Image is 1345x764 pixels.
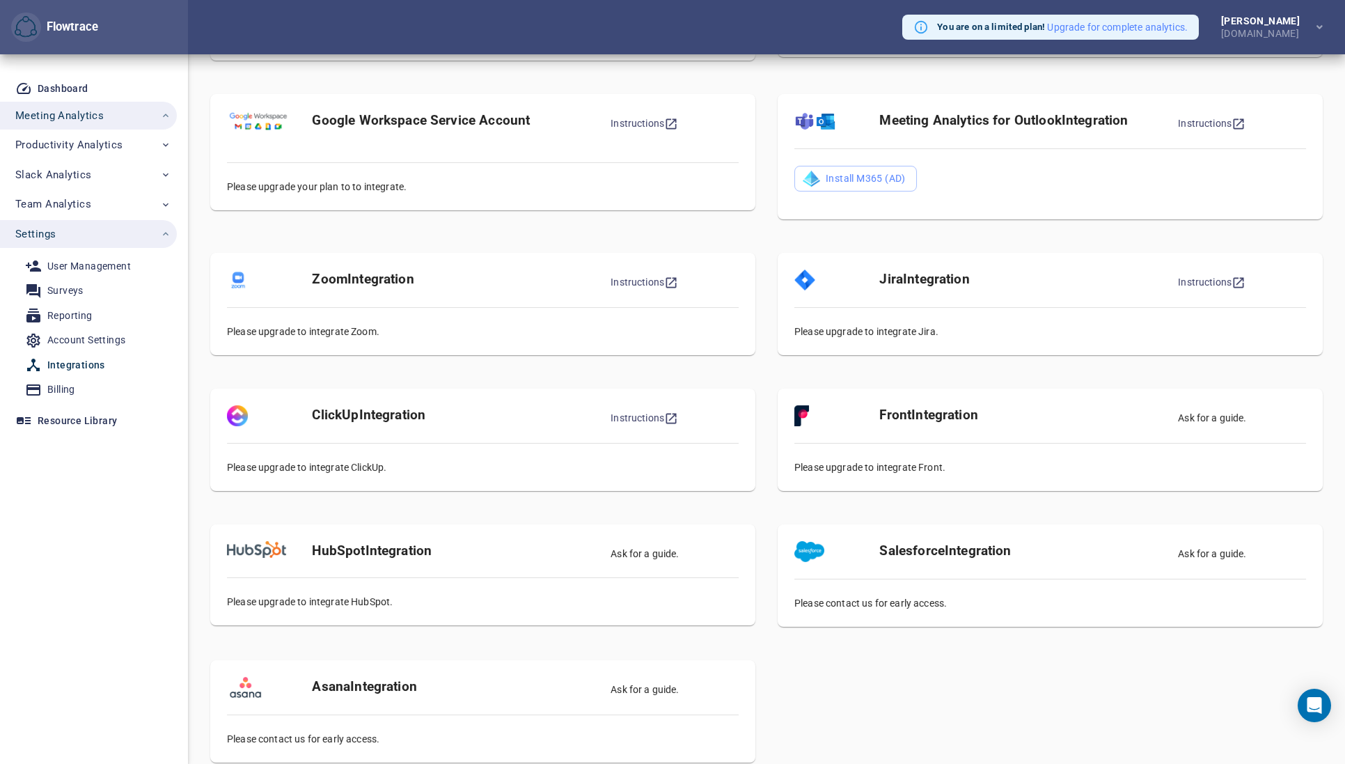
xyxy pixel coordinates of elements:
img: Integration Logo [794,541,824,562]
img: Integration Logo [227,677,264,698]
div: Open Intercom Messenger [1298,689,1331,722]
img: Integration Logo [794,405,809,426]
div: Billing [47,381,75,398]
div: Ask for a guide. [1178,405,1306,426]
div: Please upgrade to integrate Jira. [794,325,1306,338]
img: Integration Logo [227,541,286,559]
div: [PERSON_NAME] [1221,16,1305,26]
div: Google Workspace Service Account [313,111,611,130]
div: Surveys [47,282,84,299]
button: Upgrade for complete analytics. [1047,20,1188,34]
div: Meeting Analytics for Outlook Integration [879,111,1178,130]
img: Integration Logo [227,270,249,290]
div: Zoom Integration [313,270,611,288]
img: Paywall [227,111,290,131]
span: Slack Analytics [15,166,91,184]
div: Reporting [47,307,93,325]
div: Salesforce Integration [879,541,1178,560]
div: Front Integration [879,405,1178,424]
button: [PERSON_NAME][DOMAIN_NAME] [1199,12,1334,42]
div: Ask for a guide. [611,677,739,698]
div: Flowtrace [41,19,98,36]
div: Asana Integration [313,677,611,696]
div: Please upgrade to integrate HubSpot. [227,595,739,609]
div: [DOMAIN_NAME] [1221,26,1305,38]
div: Ask for a guide. [1178,541,1306,562]
div: Resource Library [38,412,117,430]
span: Team Analytics [15,195,91,213]
div: HubSpot Integration [313,541,611,560]
img: Flowtrace [15,16,37,38]
div: Please contact us for early access. [227,732,739,746]
div: Dashboard [38,80,88,98]
div: Please contact us for early access. [794,596,1306,610]
a: Instructions [611,118,678,129]
img: Logo [803,171,820,187]
div: Flowtrace [11,13,98,42]
div: Jira Integration [879,270,1178,288]
span: Settings [15,225,56,243]
div: Please upgrade to integrate Front. [794,460,1306,474]
div: Account Settings [47,332,125,349]
div: Integrations [47,357,105,374]
div: Please upgrade your plan to to integrate. [227,180,482,194]
a: Instructions [1178,118,1245,129]
strong: You are on a limited plan! [937,22,1045,32]
a: Instructions [611,412,678,423]
button: Flowtrace [11,13,41,42]
span: Install M365 (AD) [805,170,906,187]
img: Integration Logo [794,270,815,290]
div: Please upgrade to integrate Zoom. [227,325,739,338]
span: Productivity Analytics [15,136,123,154]
span: Meeting Analytics [15,107,104,125]
a: Instructions [1178,276,1245,288]
button: LogoInstall M365 (AD) [794,166,917,191]
div: User Management [47,258,131,275]
div: Please upgrade to integrate ClickUp. [227,460,739,474]
img: Integration Logo [227,405,248,426]
a: Instructions [611,276,678,288]
img: Integration Logo [794,111,836,132]
div: ClickUp Integration [313,405,611,424]
div: Ask for a guide. [611,541,739,561]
